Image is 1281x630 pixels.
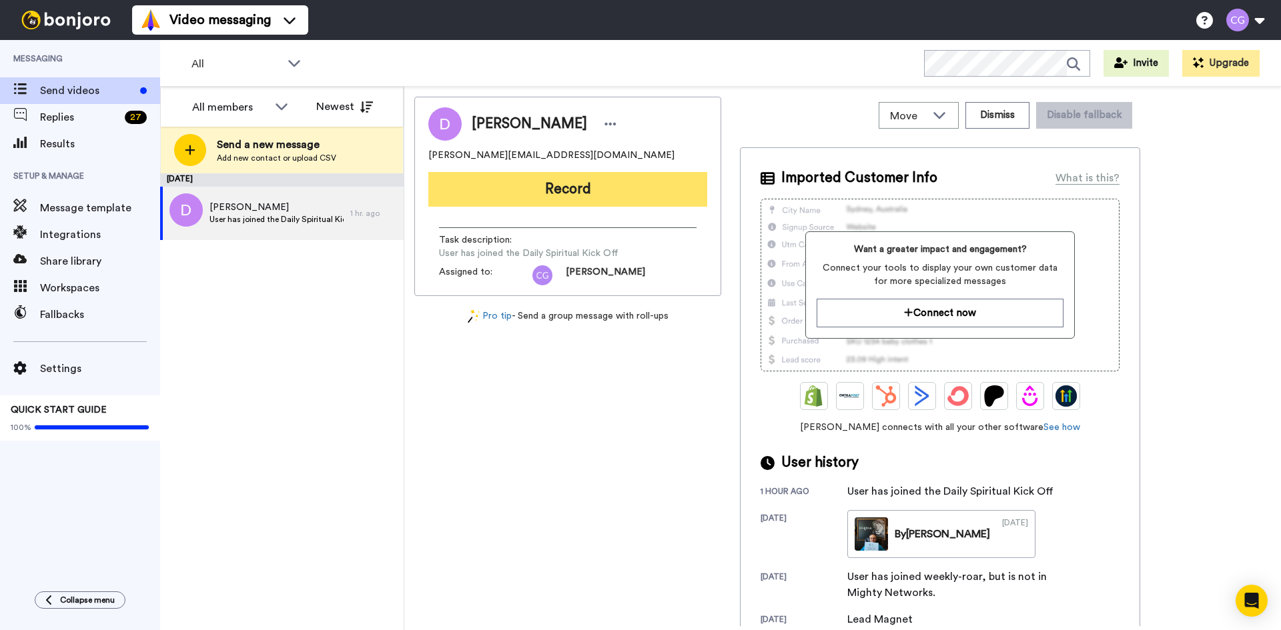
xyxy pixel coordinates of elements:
button: Disable fallback [1036,102,1132,129]
span: [PERSON_NAME] [472,114,587,134]
span: Add new contact or upload CSV [217,153,336,163]
div: [DATE] [761,513,847,558]
img: c57fbcd3-9050-4792-b3bb-8606e397adb8-thumb.jpg [855,517,888,551]
div: Open Intercom Messenger [1236,585,1268,617]
span: Message template [40,200,160,216]
span: Integrations [40,227,160,243]
span: Share library [40,253,160,269]
img: magic-wand.svg [468,309,480,323]
span: Collapse menu [60,595,115,605]
img: vm-color.svg [140,9,161,31]
div: [DATE] [1002,517,1028,551]
button: Upgrade [1182,50,1260,77]
div: [DATE] [160,173,404,187]
button: Invite [1104,50,1169,77]
span: Task description : [439,233,532,247]
span: Workspaces [40,280,160,296]
button: Record [428,172,707,207]
span: Assigned to: [439,265,532,285]
img: Patreon [983,385,1005,407]
span: Replies [40,109,119,125]
button: Collapse menu [35,591,125,609]
div: Lead Magnet [847,611,914,627]
button: Dismiss [965,102,1029,129]
span: Connect your tools to display your own customer data for more specialized messages [817,261,1063,288]
span: [PERSON_NAME] [209,201,344,214]
span: 100% [11,422,31,433]
span: Move [890,108,926,124]
span: User has joined the Daily Spiritual Kick Off [439,247,618,260]
span: [PERSON_NAME][EMAIL_ADDRESS][DOMAIN_NAME] [428,149,675,162]
img: Image of Jack DeJonge [428,107,462,141]
div: 1 hour ago [761,486,847,499]
span: User history [781,453,859,473]
a: See how [1043,423,1080,432]
span: Send a new message [217,137,336,153]
span: Settings [40,361,160,377]
img: Hubspot [875,385,897,407]
div: By [PERSON_NAME] [895,526,990,542]
button: Newest [306,93,383,120]
img: bj-logo-header-white.svg [16,11,116,29]
img: ActiveCampaign [911,385,933,407]
img: Ontraport [839,385,861,407]
span: [PERSON_NAME] [566,265,645,285]
span: Fallbacks [40,307,160,323]
div: All members [192,99,268,115]
div: [DATE] [761,571,847,601]
img: GoHighLevel [1055,385,1077,407]
img: ConvertKit [947,385,969,407]
a: Pro tip [468,309,512,323]
img: d.png [169,193,203,227]
img: cg.png [532,265,552,285]
span: Results [40,136,160,152]
div: 27 [125,111,147,124]
div: - Send a group message with roll-ups [414,309,721,323]
span: Send videos [40,83,135,99]
span: Video messaging [169,11,271,29]
span: All [191,56,281,72]
span: Want a greater impact and engagement? [817,243,1063,256]
span: [PERSON_NAME] connects with all your other software [761,421,1120,434]
div: User has joined the Daily Spiritual Kick Off [847,483,1053,499]
div: [DATE] [761,614,847,627]
div: User has joined weekly-roar, but is not in Mighty Networks. [847,569,1061,601]
span: Imported Customer Info [781,168,937,188]
button: Connect now [817,299,1063,327]
span: User has joined the Daily Spiritual Kick Off [209,214,344,225]
img: Shopify [803,385,825,407]
img: Drip [1019,385,1041,407]
div: What is this? [1055,170,1120,186]
a: By[PERSON_NAME][DATE] [847,510,1035,558]
span: QUICK START GUIDE [11,405,107,415]
div: 1 hr. ago [350,208,397,219]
